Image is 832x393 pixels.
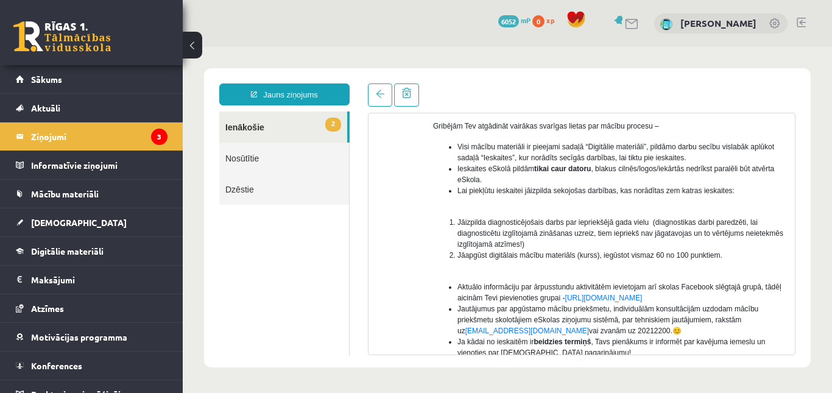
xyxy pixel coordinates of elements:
span: Gribējām Tev atgādināt vairākas svarīgas lietas par mācību procesu – [250,75,476,83]
a: 6052 mP [498,15,531,25]
b: tikai caur datoru [351,118,408,126]
img: Katrīna Šēnfelde [660,18,672,30]
a: Jauns ziņojums [37,37,167,58]
a: Nosūtītie [37,96,166,127]
legend: Ziņojumi [31,122,167,150]
b: beidzies termiņš [351,291,408,299]
a: Dzēstie [37,127,166,158]
a: Rīgas 1. Tālmācības vidusskola [13,21,111,52]
span: Aktuāli [31,102,60,113]
legend: Informatīvie ziņojumi [31,151,167,179]
i: 3 [151,129,167,145]
a: Maksājumi [16,266,167,294]
a: Digitālie materiāli [16,237,167,265]
span: Ja kādai no ieskaitēm ir , Tavs pienākums ir informēt par kavējuma iemeslu un vienoties par [DEMO... [275,291,582,310]
span: Jautājumus par apgūstamo mācību priekšmetu, individuālām konsultācijām uzdodam mācību priekšmetu ... [275,258,576,288]
span: Atzīmes [31,303,64,314]
a: [EMAIL_ADDRESS][DOMAIN_NAME] [283,280,406,288]
a: [PERSON_NAME] [680,17,756,29]
span: Jāizpilda diagnosticējošais darbs par iepriekšējā gada vielu (diagnostikas darbi paredzēti, lai d... [275,171,601,202]
span: 6052 [498,15,519,27]
span: Sākums [31,74,62,85]
span: xp [546,15,554,25]
legend: Maksājumi [31,266,167,294]
a: Informatīvie ziņojumi [16,151,167,179]
a: 2Ienākošie [37,65,164,96]
span: Jāapgūst digitālais mācību materiāls (kurss), iegūstot vismaz 60 no 100 punktiem. [275,204,540,213]
a: [URL][DOMAIN_NAME] [383,247,460,255]
span: [DEMOGRAPHIC_DATA] [31,217,127,228]
a: Mācību materiāli [16,180,167,208]
a: 0 xp [532,15,560,25]
span: Aktuālo informāciju par ārpusstundu aktivitātēm ievietojam arī skolas Facebook slēgtajā grupā, tā... [275,236,599,255]
a: Ziņojumi3 [16,122,167,150]
span: mP [521,15,531,25]
span: Ieskaites eSkolā pildām , blakus cilnēs/logos/iekārtās nedrīkst paralēli būt atvērta eSkola. [275,118,591,137]
span: Motivācijas programma [31,331,127,342]
span: 2 [143,71,158,85]
a: Atzīmes [16,294,167,322]
span: Visi mācību materiāli ir pieejami sadaļā “Digitālie materiāli”, pildāmo darbu secību vislabāk apl... [275,96,591,115]
a: Sākums [16,65,167,93]
a: Aktuāli [16,94,167,122]
a: Konferences [16,352,167,380]
span: Konferences [31,360,82,371]
span: 0 [532,15,545,27]
a: Motivācijas programma [16,323,167,351]
span: Mācību materiāli [31,188,99,199]
span: 😊 [490,280,499,288]
a: [DEMOGRAPHIC_DATA] [16,208,167,236]
span: Lai piekļūtu ieskaitei jāizpilda sekojošas darbības, kas norādītas zem katras ieskaites: [275,140,552,148]
span: Digitālie materiāli [31,246,104,257]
